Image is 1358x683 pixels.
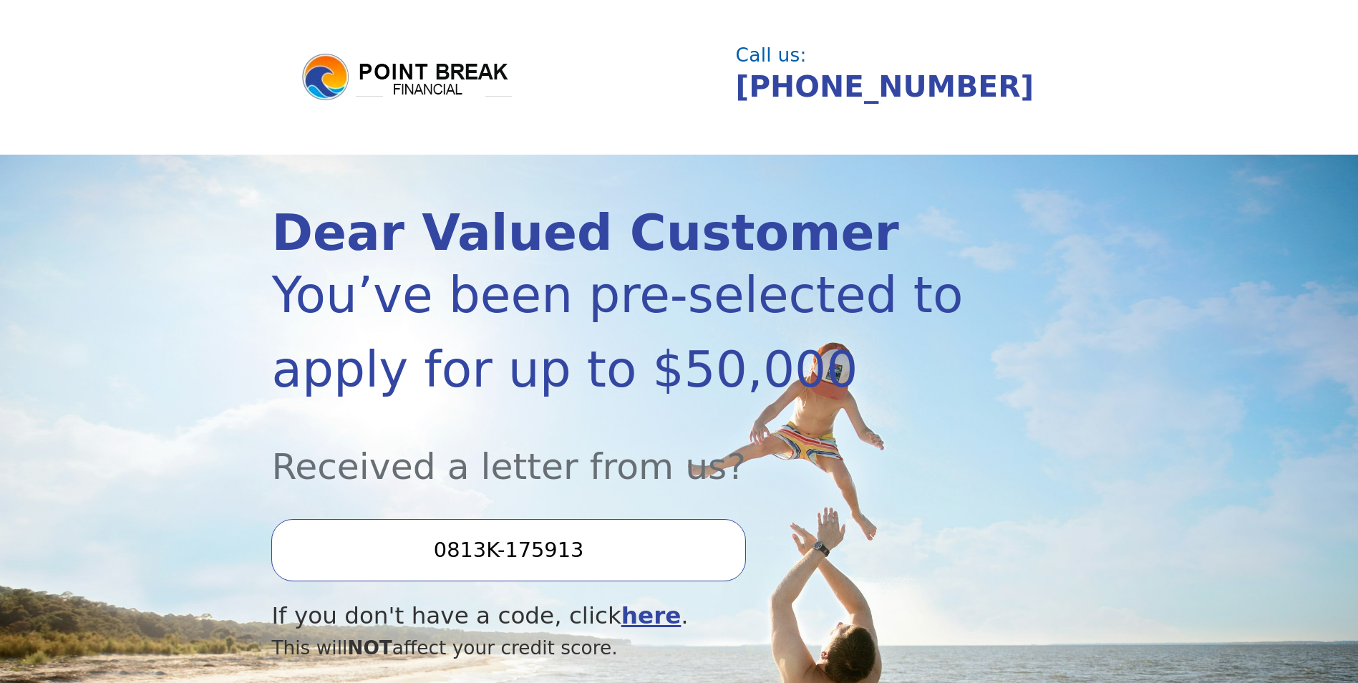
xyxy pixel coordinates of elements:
div: Dear Valued Customer [271,208,964,258]
img: logo.png [300,52,515,103]
div: Call us: [736,46,1075,64]
a: [PHONE_NUMBER] [736,69,1034,104]
input: Enter your Offer Code: [271,519,745,581]
div: This will affect your credit score. [271,634,964,662]
div: You’ve been pre-selected to apply for up to $50,000 [271,258,964,407]
a: here [621,602,682,629]
div: Received a letter from us? [271,407,964,493]
div: If you don't have a code, click . [271,599,964,634]
span: NOT [347,636,392,659]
